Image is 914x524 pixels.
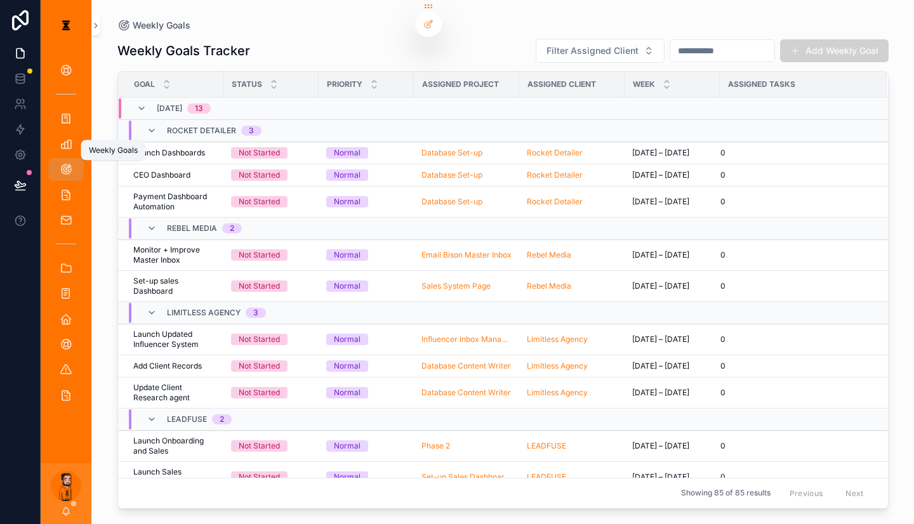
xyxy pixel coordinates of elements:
span: [DATE] – [DATE] [632,472,689,482]
span: Sales System Page [421,281,491,291]
div: Normal [334,249,361,261]
span: 0 [720,334,725,344]
a: [DATE] – [DATE] [632,148,712,158]
a: Not Started [231,360,311,372]
div: Normal [334,471,361,483]
div: Not Started [239,196,280,207]
a: Limitless Agency [527,361,588,371]
span: Assigned Tasks [728,79,795,89]
a: 0 [720,441,871,451]
a: Rebel Media [527,250,571,260]
span: Monitor + Improve Master Inbox [133,245,216,265]
span: LEADFUSE [527,441,566,451]
div: Not Started [239,440,280,452]
a: Rocket Detailer [527,197,583,207]
div: Not Started [239,249,280,261]
a: [DATE] – [DATE] [632,361,712,371]
a: Rocket Detailer [527,197,617,207]
span: Payment Dashboard Automation [133,192,216,212]
span: [DATE] – [DATE] [632,170,689,180]
a: Email Bison Master Inbox [421,250,512,260]
a: Limitless Agency [527,334,617,344]
div: Normal [334,280,361,292]
span: [DATE] [157,103,182,114]
span: 0 [720,281,725,291]
button: Select Button [536,39,665,63]
span: Database Set-up [421,148,482,158]
a: Launch Onboarding and Sales [133,436,216,456]
span: Goal [134,79,155,89]
span: Week [633,79,655,89]
div: Normal [334,196,361,207]
a: 0 [720,281,871,291]
a: Not Started [231,147,311,159]
button: Add Weekly Goal [780,39,889,62]
a: [DATE] – [DATE] [632,388,712,398]
a: Influencer Inbox Management [421,334,512,344]
span: Showing 85 of 85 results [681,488,771,499]
div: Normal [334,360,361,372]
span: Launch Dashboards [133,148,205,158]
a: Database Content Writer [421,388,511,398]
span: [DATE] – [DATE] [632,388,689,398]
div: 3 [253,308,258,318]
span: [DATE] – [DATE] [632,148,689,158]
img: App logo [56,15,76,36]
a: Database Content Writer [421,388,512,398]
span: 0 [720,148,725,158]
a: 0 [720,361,871,371]
span: [DATE] – [DATE] [632,361,689,371]
a: [DATE] – [DATE] [632,250,712,260]
a: 0 [720,334,871,344]
a: Rebel Media [527,281,617,291]
span: LEADFUSE [167,414,207,424]
div: Not Started [239,169,280,181]
a: 0 [720,170,871,180]
span: Status [232,79,262,89]
div: 2 [220,414,224,424]
a: Database Set-up [421,170,512,180]
a: 0 [720,197,871,207]
div: Normal [334,387,361,398]
div: Normal [334,147,361,159]
a: Not Started [231,440,311,452]
a: Limitless Agency [527,334,588,344]
a: Database Set-up [421,170,482,180]
span: Rocket Detailer [527,170,583,180]
div: Weekly Goals [89,145,138,155]
a: Database Content Writer [421,361,511,371]
a: Limitless Agency [527,388,617,398]
a: Weekly Goals [117,19,190,32]
a: Set-up sales Dashboard [133,276,216,296]
a: Set-up Sales Dashboard in [GEOGRAPHIC_DATA] [421,472,512,482]
a: Normal [326,360,406,372]
a: Not Started [231,169,311,181]
a: 0 [720,388,871,398]
a: Update Client Research agent [133,383,216,403]
span: 0 [720,250,725,260]
a: Rebel Media [527,250,617,260]
span: Rebel Media [527,281,571,291]
a: Normal [326,280,406,292]
span: [DATE] – [DATE] [632,441,689,451]
a: Phase 2 [421,441,450,451]
a: Normal [326,196,406,207]
a: LEADFUSE [527,472,566,482]
a: Database Set-up [421,197,482,207]
div: Not Started [239,147,280,159]
a: Normal [326,147,406,159]
span: 0 [720,472,725,482]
